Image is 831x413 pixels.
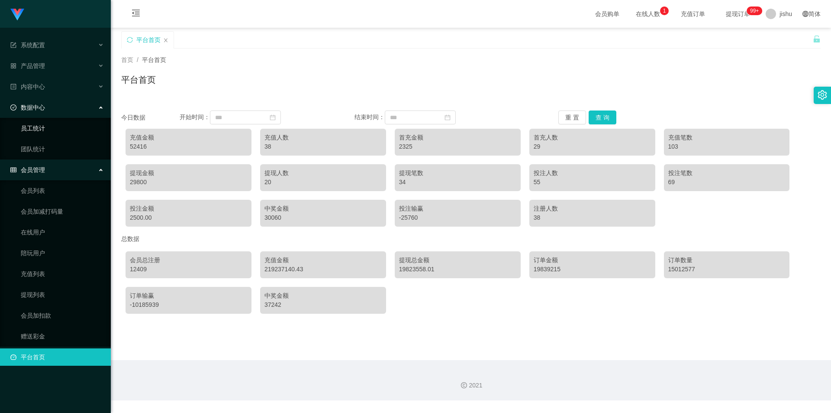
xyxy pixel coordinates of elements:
[558,111,586,124] button: 重 置
[399,265,516,274] div: 19823558.01
[668,256,786,265] div: 订单数量
[21,120,104,137] a: 员工统计
[264,142,382,151] div: 38
[21,307,104,324] a: 会员加扣款
[589,111,616,124] button: 查 询
[121,113,180,122] div: 今日数据
[354,114,385,120] span: 结束时间：
[130,213,247,222] div: 2500.00
[399,169,516,178] div: 提现笔数
[668,178,786,187] div: 69
[264,291,382,300] div: 中奖金额
[10,83,45,90] span: 内容中心
[270,114,276,120] i: 图标: calendar
[10,104,16,111] i: 图标: check-circle-o
[10,62,45,69] span: 产品管理
[399,142,516,151] div: 2325
[721,11,754,17] span: 提现订单
[130,169,247,178] div: 提现金额
[130,133,247,142] div: 充值金额
[21,286,104,303] a: 提现列表
[534,142,651,151] div: 29
[137,56,138,63] span: /
[534,204,651,213] div: 注册人数
[136,32,161,48] div: 平台首页
[130,204,247,213] div: 投注金额
[10,104,45,111] span: 数据中心
[130,265,247,274] div: 12409
[264,178,382,187] div: 20
[10,166,45,173] span: 会员管理
[534,213,651,222] div: 38
[818,90,827,100] i: 图标: setting
[461,382,467,388] i: 图标: copyright
[264,213,382,222] div: 30060
[21,244,104,262] a: 陪玩用户
[399,256,516,265] div: 提现总金额
[631,11,664,17] span: 在线人数
[21,203,104,220] a: 会员加减打码量
[399,178,516,187] div: 34
[668,133,786,142] div: 充值笔数
[21,182,104,199] a: 会员列表
[21,328,104,345] a: 赠送彩金
[130,178,247,187] div: 29800
[10,63,16,69] i: 图标: appstore-o
[10,42,45,49] span: 系统配置
[444,114,451,120] i: 图标: calendar
[802,11,808,17] i: 图标: global
[21,265,104,283] a: 充值列表
[21,140,104,158] a: 团队统计
[264,256,382,265] div: 充值金额
[663,7,666,15] p: 1
[660,7,669,15] sup: 1
[534,265,651,274] div: 19839215
[121,0,151,28] i: 图标: menu-fold
[10,84,16,90] i: 图标: profile
[21,224,104,241] a: 在线用户
[264,204,382,213] div: 中奖金额
[121,56,133,63] span: 首页
[534,256,651,265] div: 订单金额
[534,169,651,178] div: 投注人数
[264,265,382,274] div: 219237140.43
[399,213,516,222] div: -25760
[130,256,247,265] div: 会员总注册
[180,114,210,120] span: 开始时间：
[10,42,16,48] i: 图标: form
[813,35,821,43] i: 图标: unlock
[10,167,16,173] i: 图标: table
[142,56,166,63] span: 平台首页
[127,37,133,43] i: 图标: sync
[747,7,762,15] sup: 1204
[10,9,24,21] img: logo.9652507e.png
[163,38,168,43] i: 图标: close
[10,348,104,366] a: 图标: dashboard平台首页
[534,133,651,142] div: 首充人数
[668,142,786,151] div: 103
[264,133,382,142] div: 充值人数
[130,300,247,309] div: -10185939
[676,11,709,17] span: 充值订单
[118,381,824,390] div: 2021
[264,169,382,178] div: 提现人数
[121,73,156,86] h1: 平台首页
[534,178,651,187] div: 55
[668,169,786,178] div: 投注笔数
[121,231,821,247] div: 总数据
[399,204,516,213] div: 投注输赢
[264,300,382,309] div: 37242
[130,142,247,151] div: 52416
[399,133,516,142] div: 首充金额
[130,291,247,300] div: 订单输赢
[668,265,786,274] div: 15012577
